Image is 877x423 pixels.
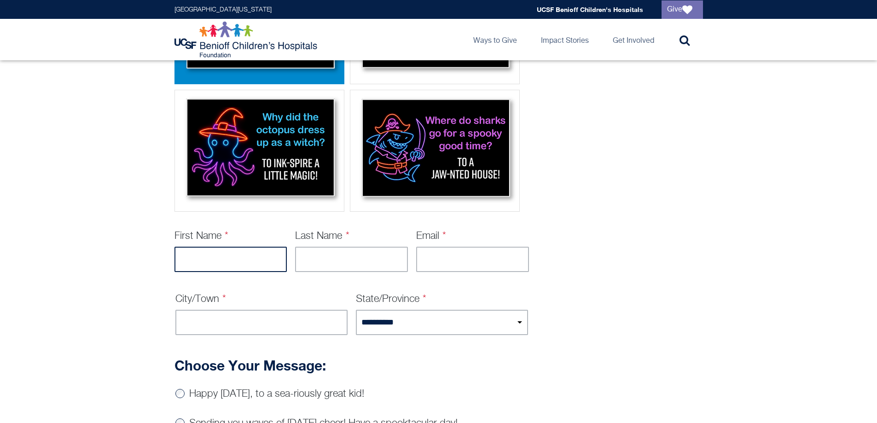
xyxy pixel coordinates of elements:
a: Give [662,0,703,19]
img: Shark [353,93,517,206]
label: First Name [174,231,229,241]
label: Happy [DATE], to a sea-riously great kid! [189,389,364,399]
a: Get Involved [605,19,662,60]
label: State/Province [356,294,427,304]
div: Shark [350,90,520,212]
a: UCSF Benioff Children's Hospitals [537,6,643,13]
a: Impact Stories [534,19,596,60]
a: [GEOGRAPHIC_DATA][US_STATE] [174,6,272,13]
label: Last Name [295,231,349,241]
img: Logo for UCSF Benioff Children's Hospitals Foundation [174,21,319,58]
a: Ways to Give [466,19,524,60]
label: City/Town [175,294,227,304]
strong: Choose Your Message: [174,357,326,374]
label: Email [416,231,447,241]
div: Octopus [174,90,344,212]
img: Octopus [178,93,341,206]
